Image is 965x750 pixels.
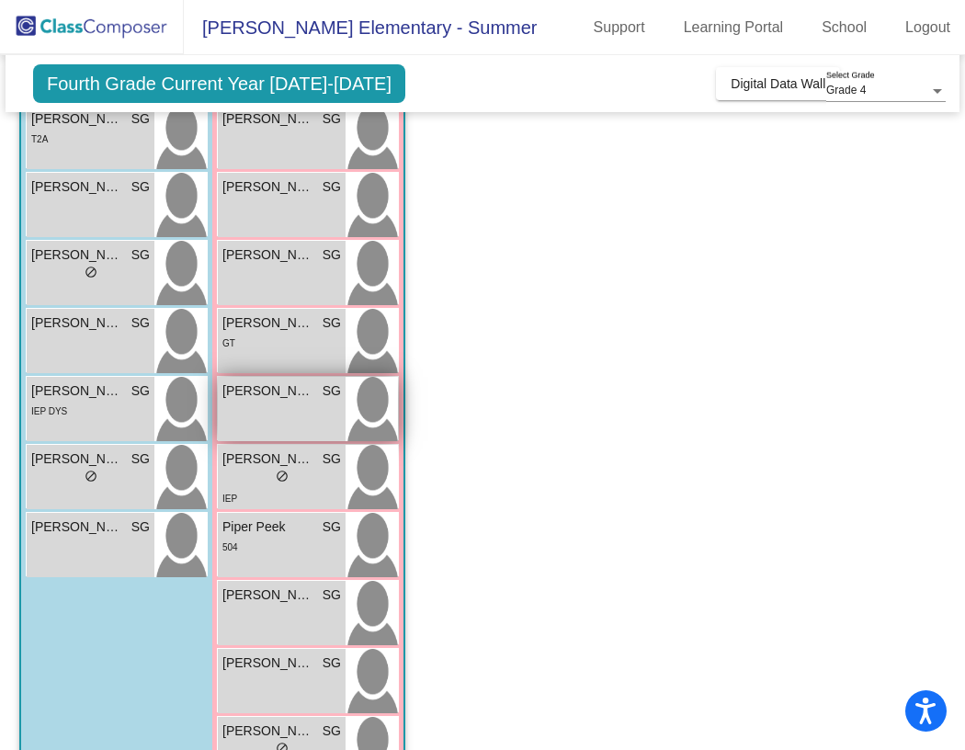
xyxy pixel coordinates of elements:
[323,245,341,265] span: SG
[31,134,48,144] span: T2A
[807,13,881,42] a: School
[323,585,341,605] span: SG
[323,517,341,537] span: SG
[222,494,237,504] span: IEP
[323,722,341,741] span: SG
[323,313,341,333] span: SG
[323,381,341,401] span: SG
[222,517,314,537] span: Piper Peek
[31,449,123,469] span: [PERSON_NAME]
[222,449,314,469] span: [PERSON_NAME]
[323,177,341,197] span: SG
[222,109,314,129] span: [PERSON_NAME]
[276,470,289,483] span: do_not_disturb_alt
[131,109,150,129] span: SG
[579,13,660,42] a: Support
[716,67,840,100] button: Digital Data Wall
[33,64,405,103] span: Fourth Grade Current Year [DATE]-[DATE]
[31,406,67,416] span: IEP DYS
[184,13,538,42] span: [PERSON_NAME] Elementary - Summer
[731,76,825,91] span: Digital Data Wall
[323,109,341,129] span: SG
[131,517,150,537] span: SG
[31,109,123,129] span: [PERSON_NAME]
[222,542,238,552] span: 504
[222,722,314,741] span: [PERSON_NAME]
[85,470,97,483] span: do_not_disturb_alt
[222,653,314,673] span: [PERSON_NAME]
[222,381,314,401] span: [PERSON_NAME] Dollar
[323,653,341,673] span: SG
[31,245,123,265] span: [PERSON_NAME]
[85,266,97,278] span: do_not_disturb_alt
[131,381,150,401] span: SG
[222,313,314,333] span: [PERSON_NAME]
[31,313,123,333] span: [PERSON_NAME]
[131,449,150,469] span: SG
[323,449,341,469] span: SG
[669,13,799,42] a: Learning Portal
[222,585,314,605] span: [PERSON_NAME]
[31,381,123,401] span: [PERSON_NAME]
[826,84,866,97] span: Grade 4
[131,245,150,265] span: SG
[222,338,235,348] span: GT
[131,177,150,197] span: SG
[222,245,314,265] span: [PERSON_NAME]
[891,13,965,42] a: Logout
[31,177,123,197] span: [PERSON_NAME]
[222,177,314,197] span: [PERSON_NAME]
[131,313,150,333] span: SG
[31,517,123,537] span: [PERSON_NAME]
